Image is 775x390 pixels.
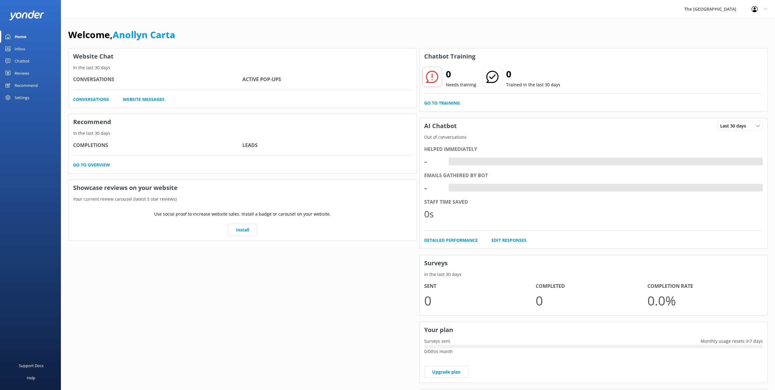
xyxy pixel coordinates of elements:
a: Conversations [73,96,109,103]
div: 0s [424,207,442,221]
h2: 0 [506,67,560,81]
p: 0 [424,290,536,311]
h4: Completions [73,141,242,149]
h3: AI Chatbot [420,118,461,134]
h4: Leads [242,141,412,149]
a: Anollyn Carta [113,28,175,41]
div: Help [27,372,35,384]
h3: Recommend [69,114,417,130]
h3: Your plan [420,322,768,338]
div: Inbox [15,43,25,55]
h3: Chatbot Training [420,48,480,64]
h4: Completion Rate [647,282,759,290]
h3: Surveys [420,255,768,271]
a: Install [228,224,257,236]
p: Needs training [446,81,476,88]
p: Trained in the last 30 days [506,81,560,88]
div: Staff time saved [424,198,763,206]
h1: Welcome, [68,27,175,42]
a: Website Messages [123,96,164,103]
p: 0.0 % [647,290,759,311]
div: - [449,184,453,192]
a: Go to overview [73,162,110,168]
p: Your current review carousel (latest 5 star reviews) [69,196,417,202]
p: 0 / 0 this month [424,348,763,355]
div: - [424,154,442,169]
h4: Conversations [73,76,242,84]
div: Support Docs [19,360,44,372]
div: Helped immediately [424,145,763,153]
img: yonder-white-logo.png [9,10,44,20]
div: Recommend [15,79,38,91]
a: Upgrade plan [424,366,468,378]
p: Monthly usage resets in 7 days [696,338,767,345]
h4: Active Pop-ups [242,76,412,84]
p: In the last 30 days [69,130,417,137]
h4: Sent [424,282,536,290]
a: Go to Training [424,100,460,106]
p: In the last 30 days [69,64,417,71]
div: Home [15,30,26,43]
p: In the last 30 days [420,271,768,278]
p: Surveys sent [420,338,455,345]
p: Use social proof to increase website sales. Install a badge or carousel on your website. [154,211,331,217]
div: Chatbot [15,55,30,67]
p: 0 [536,290,647,311]
div: - [449,158,453,166]
h3: Website Chat [69,48,417,64]
h4: Completed [536,282,647,290]
p: Out of conversations [420,134,768,141]
div: Settings [15,91,29,104]
div: - [424,181,442,195]
div: Reviews [15,67,29,79]
div: Emails gathered by bot [424,172,763,180]
h3: Showcase reviews on your website [69,180,417,196]
a: Detailed Performance [424,237,478,244]
a: Edit Responses [491,237,527,244]
h2: 0 [446,67,476,81]
span: Last 30 days [720,123,750,129]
